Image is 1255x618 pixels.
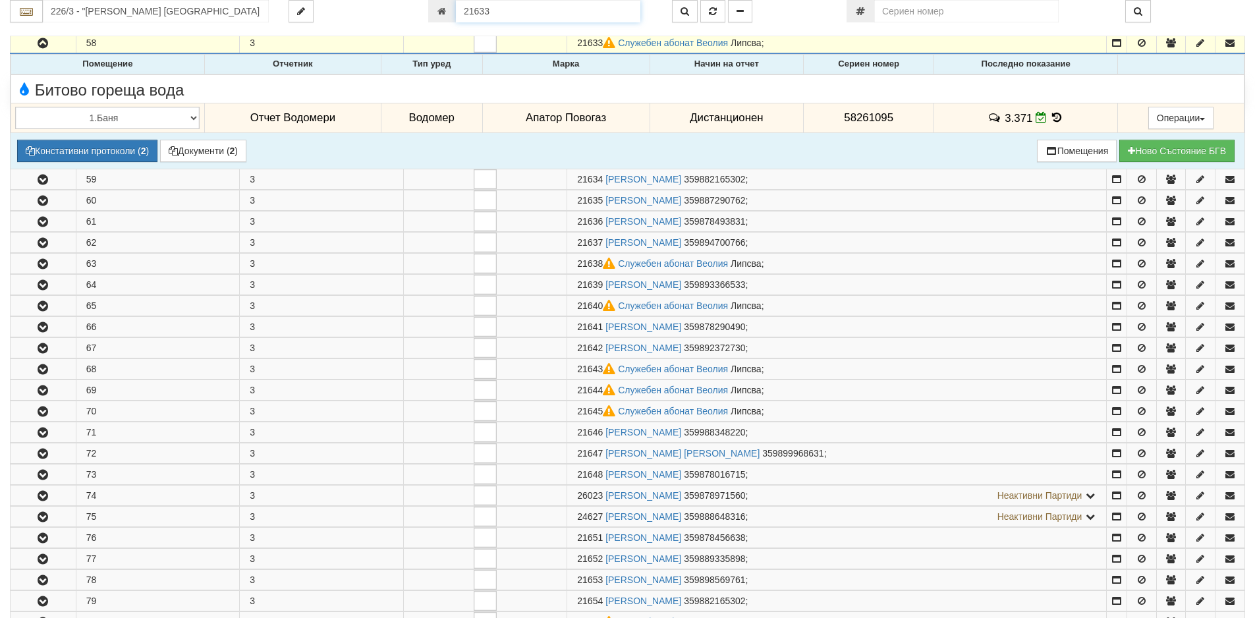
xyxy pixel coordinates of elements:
td: ; [567,211,1107,232]
td: 67 [76,338,240,358]
button: Помещения [1037,140,1117,162]
td: ; [567,570,1107,590]
span: Неактивни Партиди [997,511,1082,522]
td: 3 [240,570,404,590]
td: 3 [240,401,404,422]
button: Новo Състояние БГВ [1119,140,1235,162]
span: Партида № [577,195,603,206]
td: ; [567,190,1107,211]
td: 71 [76,422,240,443]
button: Документи (2) [160,140,246,162]
span: Партида № [577,469,603,480]
span: Партида № [577,237,603,248]
td: 59 [76,169,240,190]
span: Партида № [577,385,618,395]
td: 58 [76,33,240,54]
span: Партида № [577,532,603,543]
span: Партида № [577,300,618,311]
td: 70 [76,401,240,422]
b: 2 [230,146,235,156]
td: 3 [240,507,404,527]
span: Партида № [577,216,603,227]
th: Последно показание [934,55,1118,74]
td: 75 [76,507,240,527]
td: 3 [240,275,404,295]
a: Служебен абонат Веолия [618,385,728,395]
td: 3 [240,422,404,443]
span: Липсва [731,38,762,48]
td: 78 [76,570,240,590]
td: 64 [76,275,240,295]
span: Партида № [577,343,603,353]
td: ; [567,549,1107,569]
td: ; [567,507,1107,527]
span: Битово гореща вода [14,82,184,99]
td: 63 [76,254,240,274]
span: Партида № [577,575,603,585]
td: 72 [76,443,240,464]
td: 68 [76,359,240,379]
a: [PERSON_NAME] [605,490,681,501]
td: 66 [76,317,240,337]
td: ; [567,275,1107,295]
a: [PERSON_NAME] [PERSON_NAME] [605,448,760,459]
span: Партида № [577,427,603,437]
td: ; [567,443,1107,464]
span: 359878016715 [684,469,745,480]
span: 359878971560 [684,490,745,501]
span: 359887290762 [684,195,745,206]
th: Отчетник [204,55,381,74]
td: ; [567,591,1107,611]
td: 3 [240,338,404,358]
span: 359878290490 [684,322,745,332]
th: Тип уред [381,55,482,74]
span: Партида № [577,406,618,416]
td: ; [567,317,1107,337]
td: Водомер [381,103,482,133]
a: [PERSON_NAME] [605,575,681,585]
span: 359882165302 [684,596,745,606]
td: ; [567,33,1107,54]
td: 3 [240,486,404,506]
th: Помещение [11,55,205,74]
span: Липсва [731,385,762,395]
a: Служебен абонат Веолия [618,38,728,48]
td: 69 [76,380,240,401]
span: 359988348220 [684,427,745,437]
a: [PERSON_NAME] [605,596,681,606]
span: Партида № [577,322,603,332]
span: 359892372730 [684,343,745,353]
span: Липсва [731,300,762,311]
span: 359893366533 [684,279,745,290]
td: 3 [240,317,404,337]
a: [PERSON_NAME] [605,532,681,543]
a: [PERSON_NAME] [605,279,681,290]
a: Служебен абонат Веолия [618,406,728,416]
a: [PERSON_NAME] [605,427,681,437]
td: 3 [240,528,404,548]
span: Партида № [577,511,603,522]
td: 3 [240,591,404,611]
a: Служебен абонат Веолия [618,364,728,374]
td: 77 [76,549,240,569]
i: Редакция Отчет към 02/09/2025 [1036,112,1047,123]
span: 359894700766 [684,237,745,248]
td: ; [567,401,1107,422]
td: 61 [76,211,240,232]
a: Служебен абонат Веолия [618,300,728,311]
td: 3 [240,254,404,274]
span: Липсва [731,364,762,374]
span: 359878493831 [684,216,745,227]
span: Партида № [577,38,618,48]
td: 62 [76,233,240,253]
span: История на показанията [1050,111,1065,124]
span: История на забележките [988,111,1005,124]
td: ; [567,486,1107,506]
td: ; [567,233,1107,253]
td: 3 [240,464,404,485]
td: ; [567,254,1107,274]
a: [PERSON_NAME] [605,553,681,564]
span: Отчет Водомери [250,111,335,124]
span: Липсва [731,258,762,269]
td: 65 [76,296,240,316]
